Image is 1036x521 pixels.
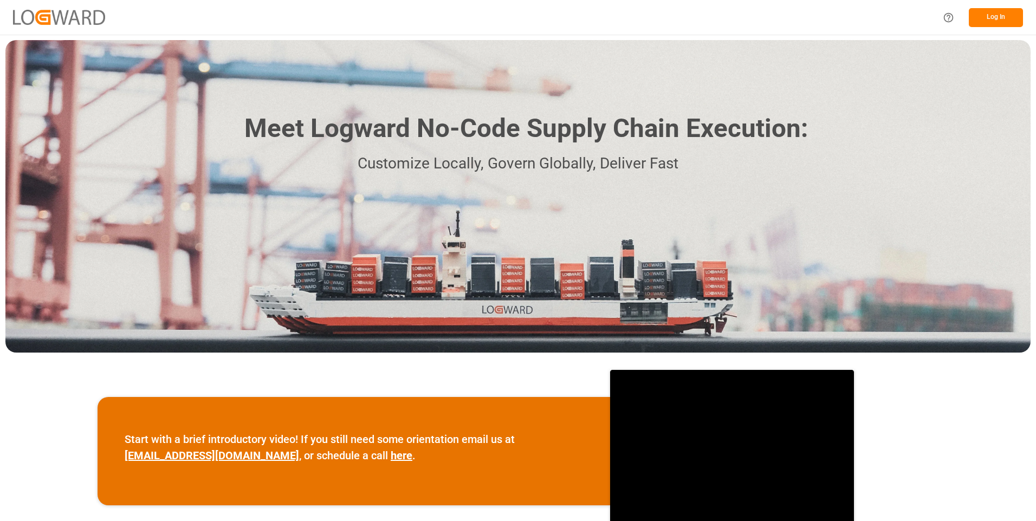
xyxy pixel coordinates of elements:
[936,5,961,30] button: Help Center
[969,8,1023,27] button: Log In
[13,10,105,24] img: Logward_new_orange.png
[228,152,808,176] p: Customize Locally, Govern Globally, Deliver Fast
[125,431,583,464] p: Start with a brief introductory video! If you still need some orientation email us at , or schedu...
[391,449,412,462] a: here
[244,109,808,148] h1: Meet Logward No-Code Supply Chain Execution:
[125,449,299,462] a: [EMAIL_ADDRESS][DOMAIN_NAME]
